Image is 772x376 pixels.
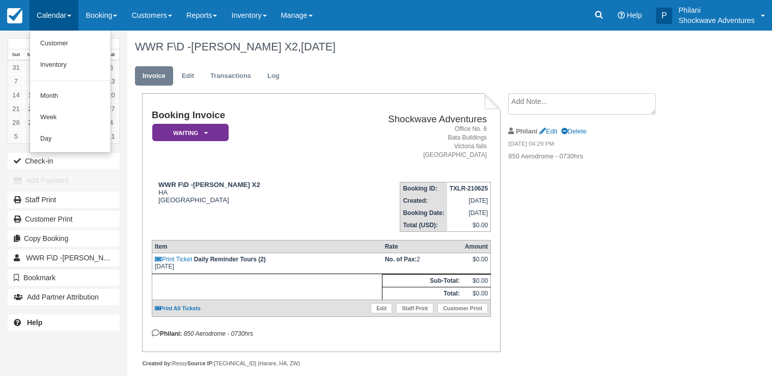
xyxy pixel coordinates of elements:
[561,127,587,135] a: Delete
[152,123,225,142] a: Waiting
[24,49,40,61] th: Mon
[678,15,755,25] p: Shockwave Adventures
[627,11,642,19] span: Help
[8,230,120,247] button: Copy Booking
[152,181,322,204] div: HA [GEOGRAPHIC_DATA]
[618,12,625,19] i: Help
[135,66,173,86] a: Invoice
[539,127,557,135] a: Edit
[103,49,119,61] th: Sat
[152,330,182,337] strong: Philani:
[27,318,42,327] b: Help
[400,195,447,207] th: Created:
[437,303,488,313] a: Customer Print
[400,182,447,195] th: Booking ID:
[30,55,111,76] a: Inventory
[103,74,119,88] a: 13
[462,240,491,253] th: Amount
[203,66,259,86] a: Transactions
[8,270,120,286] button: Bookmark
[396,303,433,313] a: Staff Print
[152,240,382,253] th: Item
[508,152,680,162] p: 850 Aerodrome - 0730hrs
[8,61,24,74] a: 31
[8,314,120,331] a: Help
[447,195,491,207] td: [DATE]
[152,253,382,274] td: [DATE]
[103,116,119,129] a: 4
[30,107,111,128] a: Week
[447,219,491,232] td: $0.00
[142,360,500,367] div: Ressy [TECHNICAL_ID] (Harare, HA, ZW)
[8,250,120,266] a: WWR F\D -[PERSON_NAME] X2
[103,129,119,143] a: 11
[103,61,119,74] a: 6
[7,8,22,23] img: checkfront-main-nav-mini-logo.png
[30,128,111,150] a: Day
[142,360,172,366] strong: Created by:
[155,305,201,311] a: Print All Tickets
[158,181,260,189] strong: WWR F\D -[PERSON_NAME] X2
[174,66,202,86] a: Edit
[8,211,120,227] a: Customer Print
[152,110,322,121] h1: Booking Invoice
[30,86,111,107] a: Month
[8,49,24,61] th: Sun
[184,330,253,337] em: 850 Aerodrome - 0730hrs
[382,240,462,253] th: Rate
[8,172,120,189] button: Add Payment
[24,129,40,143] a: 6
[385,256,417,263] strong: No. of Pax
[155,256,192,263] a: Print Ticket
[8,289,120,305] button: Add Partner Attribution
[8,102,24,116] a: 21
[8,74,24,88] a: 7
[26,254,132,262] span: WWR F\D -[PERSON_NAME] X2
[24,61,40,74] a: 1
[24,74,40,88] a: 8
[8,116,24,129] a: 28
[103,102,119,116] a: 27
[462,275,491,287] td: $0.00
[301,40,336,53] span: [DATE]
[400,219,447,232] th: Total (USD):
[447,207,491,219] td: [DATE]
[30,31,111,153] ul: Calendar
[103,88,119,102] a: 20
[450,185,488,192] strong: TXLR-210625
[465,256,488,271] div: $0.00
[8,88,24,102] a: 14
[24,102,40,116] a: 22
[508,140,680,151] em: [DATE] 04:29 PM
[24,116,40,129] a: 29
[656,8,672,24] div: P
[326,114,487,125] h2: Shockwave Adventures
[8,192,120,208] a: Staff Print
[194,256,266,263] strong: Daily Reminder Tours (2)
[382,253,462,274] td: 2
[382,275,462,287] th: Sub-Total:
[135,41,699,53] h1: WWR F\D -[PERSON_NAME] X2,
[260,66,287,86] a: Log
[400,207,447,219] th: Booking Date:
[24,88,40,102] a: 15
[152,124,229,142] em: Waiting
[382,287,462,300] th: Total:
[30,33,111,55] a: Customer
[516,127,537,135] strong: Philani
[678,5,755,15] p: Philani
[326,125,487,160] address: Office No. 6 Bata Buildings Victoria falls [GEOGRAPHIC_DATA]
[462,287,491,300] td: $0.00
[8,129,24,143] a: 5
[371,303,392,313] a: Edit
[187,360,214,366] strong: Source IP:
[8,153,120,169] button: Check-in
